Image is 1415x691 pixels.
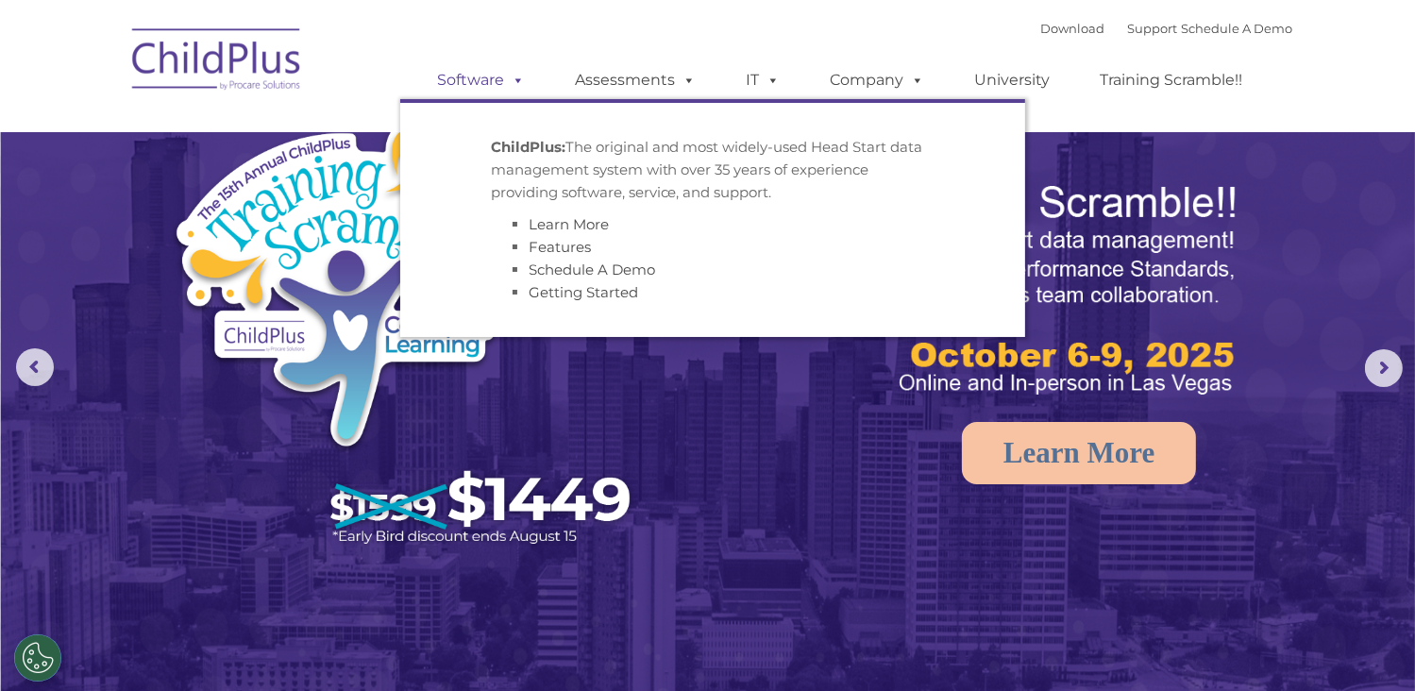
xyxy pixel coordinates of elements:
[812,61,944,99] a: Company
[1041,21,1105,36] a: Download
[1128,21,1178,36] a: Support
[491,136,935,204] p: The original and most widely-used Head Start data management system with over 35 years of experie...
[529,283,638,301] a: Getting Started
[419,61,545,99] a: Software
[1041,21,1293,36] font: |
[1082,61,1262,99] a: Training Scramble!!
[1182,21,1293,36] a: Schedule A Demo
[262,202,343,216] span: Phone number
[491,138,565,156] strong: ChildPlus:
[962,422,1196,484] a: Learn More
[529,238,591,256] a: Features
[529,215,609,233] a: Learn More
[123,15,312,110] img: ChildPlus by Procare Solutions
[728,61,800,99] a: IT
[956,61,1070,99] a: University
[529,261,655,278] a: Schedule A Demo
[557,61,716,99] a: Assessments
[14,634,61,682] button: Cookies Settings
[262,125,320,139] span: Last name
